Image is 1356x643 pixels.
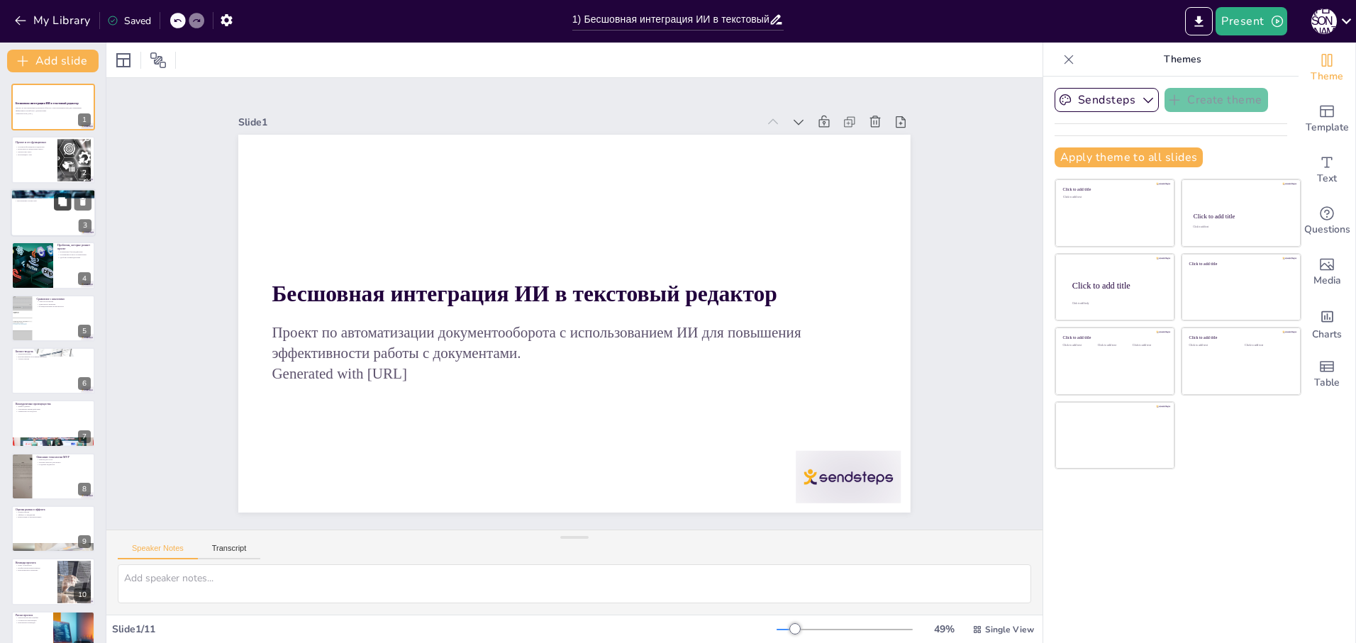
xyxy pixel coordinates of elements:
[1185,7,1213,35] button: Export to PowerPoint
[16,150,53,153] p: Диалоговое окно
[16,402,91,406] p: Конкурентные преимущества
[36,454,91,459] p: Описание технологии MVP
[36,461,91,464] p: Полная загрузка документа
[1314,375,1340,391] span: Table
[1245,344,1289,347] div: Click to add text
[16,622,49,625] p: Приоритеты команды
[1304,222,1350,237] span: Questions
[1098,344,1130,347] div: Click to add text
[198,544,261,559] button: Transcript
[150,52,167,69] span: Position
[16,616,49,619] p: Технологические ошибки
[1063,335,1165,340] div: Click to add title
[11,558,95,605] div: 10
[16,560,53,564] p: Команда проекта
[1313,273,1341,289] span: Media
[16,516,91,519] p: Инвестиции в автоматизацию
[572,9,769,30] input: Insert title
[1055,147,1203,167] button: Apply theme to all slides
[16,510,91,513] p: Оценка рынка
[78,272,91,285] div: 4
[16,153,53,156] p: Интеграция с ИИ
[16,355,91,358] p: Перспективные источники прибыли
[15,194,91,197] p: Помощь юристам
[1299,94,1355,145] div: Add ready made slides
[1194,213,1288,220] div: Click to add title
[112,49,135,72] div: Layout
[16,613,49,617] p: Риски проекта
[11,453,95,500] div: 8
[78,430,91,443] div: 7
[16,513,91,516] p: Эффект от внедрения
[1072,280,1163,290] div: Click to add title
[394,46,711,469] strong: Бесшовная интеграция ИИ в текстовый редактор
[36,296,91,301] p: Сравнение с аналогами
[36,305,91,308] p: Функциональные возможности
[1072,302,1162,305] div: Click to add body
[1133,344,1165,347] div: Click to add text
[1063,344,1095,347] div: Click to add text
[16,145,53,148] p: Основной функционал редактора
[16,406,91,408] p: Защита данных
[78,535,91,548] div: 9
[16,619,49,622] p: Сложности реализации
[118,544,198,559] button: Speaker Notes
[11,136,95,183] div: 2
[16,408,91,410] p: Упрощение взаимодействия
[16,358,91,361] p: Анализ рынка
[54,193,71,210] button: Duplicate Slide
[11,84,95,130] div: 1
[112,622,777,636] div: Slide 1 / 11
[1299,247,1355,298] div: Add images, graphics, shapes or video
[11,189,96,237] div: 3
[78,325,91,337] div: 5
[11,347,95,394] div: 6
[36,303,91,306] p: Уникальное решение
[11,242,95,289] div: 4
[15,196,91,199] p: Перефразирование и проверка
[57,243,91,251] p: Проблемы, которые решает проект
[78,167,91,179] div: 2
[78,113,91,126] div: 1
[1299,349,1355,400] div: Add a table
[74,193,91,210] button: Delete Slide
[16,147,53,150] p: Возможность выделения текста
[11,400,95,447] div: 7
[1193,226,1287,229] div: Click to add text
[15,191,91,195] p: Связь с юридическими технологиями
[7,50,99,72] button: Add slide
[1165,88,1268,112] button: Create theme
[1216,7,1286,35] button: Present
[1189,344,1234,347] div: Click to add text
[11,295,95,342] div: 5
[16,107,91,112] p: Проект по автоматизации документооборота с использованием ИИ для повышения эффективности работы с...
[78,483,91,496] div: 8
[11,9,96,32] button: My Library
[1317,171,1337,186] span: Text
[1299,145,1355,196] div: Add text boxes
[57,254,91,257] p: Устранение ручного копирования
[16,569,53,571] p: Инновационное решение
[1299,196,1355,247] div: Get real-time input from your audience
[1299,298,1355,349] div: Add charts and graphs
[1055,88,1159,112] button: Sendsteps
[11,505,95,552] div: 9
[1189,261,1291,266] div: Click to add title
[1299,43,1355,94] div: Change the overall theme
[16,352,91,355] p: Лицензирование
[74,588,91,601] div: 10
[1189,335,1291,340] div: Click to add title
[1063,187,1165,192] div: Click to add title
[36,463,91,466] p: Создание редактора
[1311,69,1343,84] span: Theme
[57,256,91,259] p: Удобство взаимодействия
[15,199,91,202] p: Вычленение сущностей
[16,410,91,413] p: Уникальность продукта
[16,140,53,144] p: Проект и его функционал
[348,70,738,584] p: Проект по автоматизации документооборота с использованием ИИ для повышения эффективности работы с...
[16,508,91,512] p: Оценка рынка и эффекта
[57,251,91,254] p: Повышение быстродействия
[331,94,704,596] p: Generated with [URL]
[927,622,961,636] div: 49 %
[36,300,91,303] p: Аналоги на рынке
